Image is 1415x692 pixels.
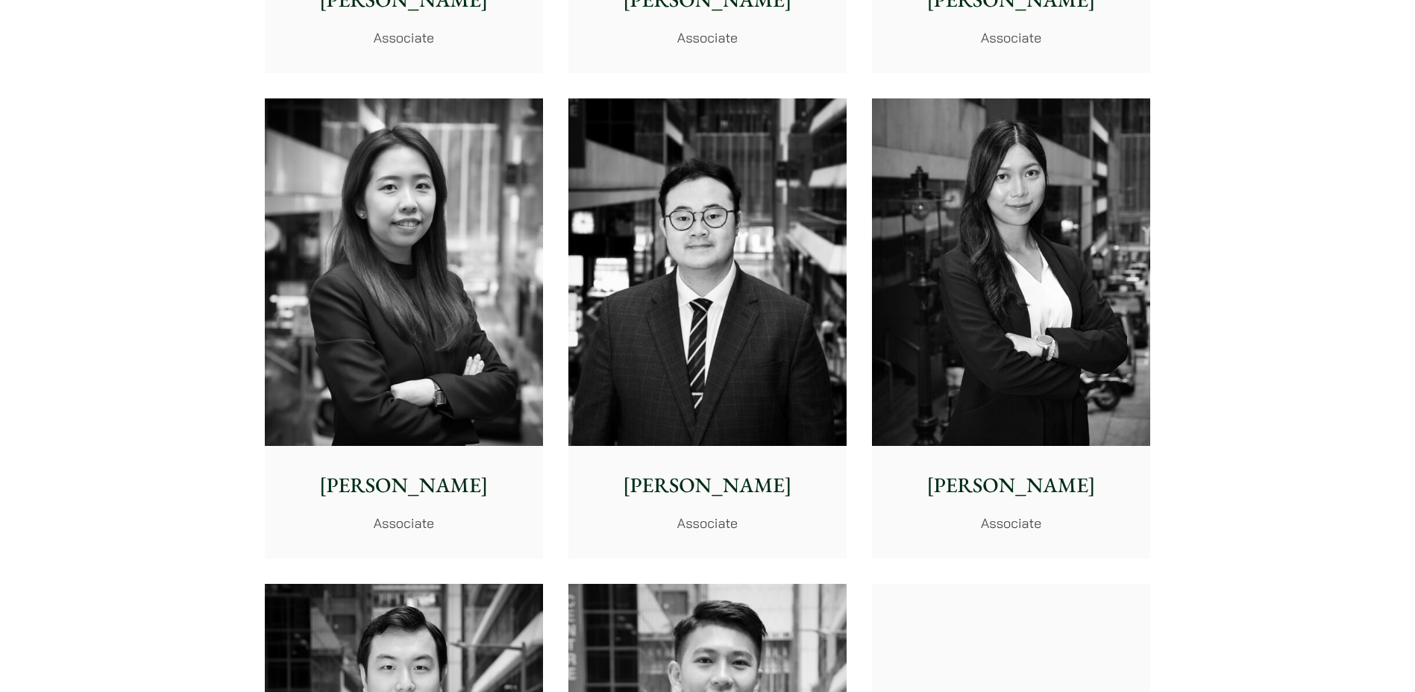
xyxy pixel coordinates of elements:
[580,28,835,48] p: Associate
[580,513,835,533] p: Associate
[872,98,1150,447] img: Joanne Lam photo
[884,513,1138,533] p: Associate
[277,513,531,533] p: Associate
[277,28,531,48] p: Associate
[872,98,1150,559] a: Joanne Lam photo [PERSON_NAME] Associate
[265,98,543,559] a: [PERSON_NAME] Associate
[568,98,847,559] a: [PERSON_NAME] Associate
[884,28,1138,48] p: Associate
[277,470,531,501] p: [PERSON_NAME]
[580,470,835,501] p: [PERSON_NAME]
[884,470,1138,501] p: [PERSON_NAME]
